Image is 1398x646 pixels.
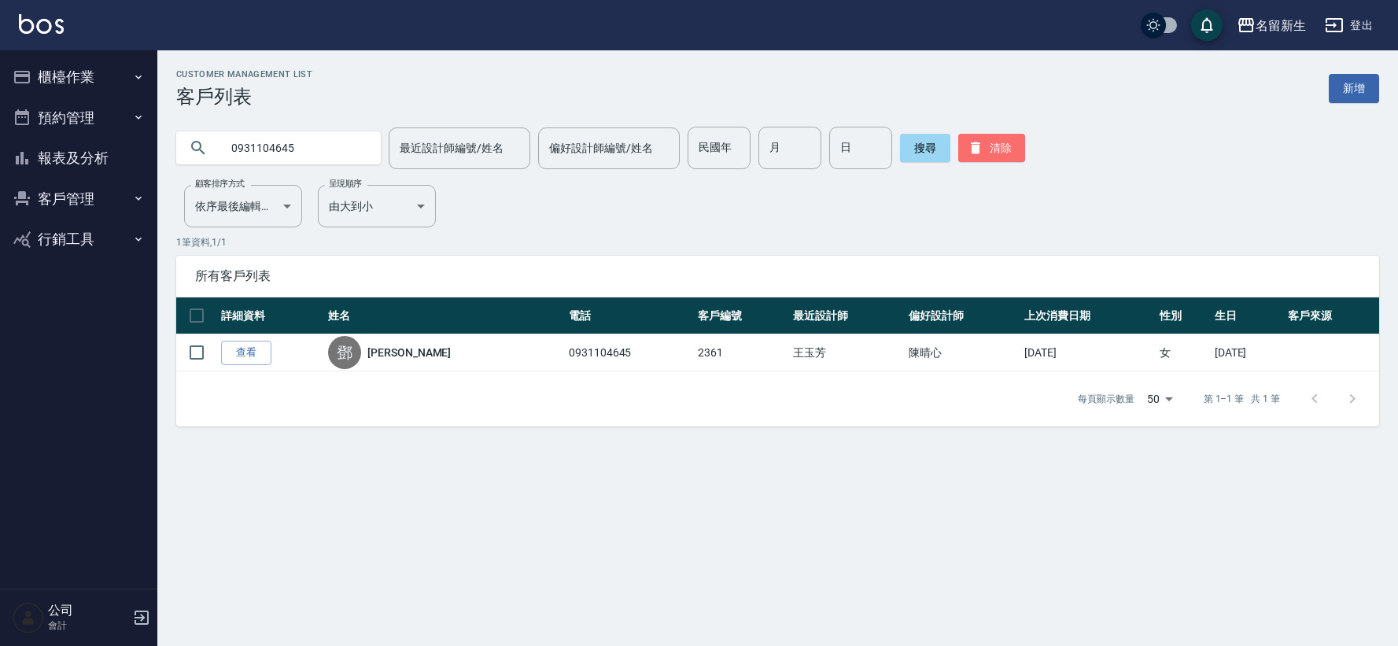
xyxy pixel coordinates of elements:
img: Logo [19,14,64,34]
div: 50 [1141,378,1179,420]
td: 陳晴心 [905,334,1020,371]
th: 客戶來源 [1284,297,1379,334]
img: Person [13,602,44,633]
label: 顧客排序方式 [195,178,245,190]
th: 上次消費日期 [1020,297,1156,334]
p: 1 筆資料, 1 / 1 [176,235,1379,249]
button: 客戶管理 [6,179,151,220]
button: 櫃檯作業 [6,57,151,98]
input: 搜尋關鍵字 [220,127,368,169]
th: 生日 [1211,297,1284,334]
th: 客戶編號 [694,297,789,334]
th: 最近設計師 [789,297,905,334]
p: 每頁顯示數量 [1078,392,1134,406]
a: 查看 [221,341,271,365]
span: 所有客戶列表 [195,268,1360,284]
button: 預約管理 [6,98,151,138]
td: 2361 [694,334,789,371]
button: 清除 [958,134,1025,162]
h3: 客戶列表 [176,86,312,108]
th: 偏好設計師 [905,297,1020,334]
button: 行銷工具 [6,219,151,260]
button: 搜尋 [900,134,950,162]
div: 由大到小 [318,185,436,227]
button: 名留新生 [1230,9,1312,42]
th: 性別 [1156,297,1211,334]
th: 姓名 [324,297,565,334]
button: 登出 [1319,11,1379,40]
td: 0931104645 [565,334,695,371]
p: 第 1–1 筆 共 1 筆 [1204,392,1280,406]
div: 名留新生 [1256,16,1306,35]
p: 會計 [48,618,128,633]
div: 鄧 [328,336,361,369]
a: [PERSON_NAME] [367,345,451,360]
th: 詳細資料 [217,297,324,334]
td: [DATE] [1211,334,1284,371]
label: 呈現順序 [329,178,362,190]
th: 電話 [565,297,695,334]
button: 報表及分析 [6,138,151,179]
div: 依序最後編輯時間 [184,185,302,227]
h2: Customer Management List [176,69,312,79]
td: [DATE] [1020,334,1156,371]
td: 王玉芳 [789,334,905,371]
td: 女 [1156,334,1211,371]
a: 新增 [1329,74,1379,103]
h5: 公司 [48,603,128,618]
button: save [1191,9,1223,41]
